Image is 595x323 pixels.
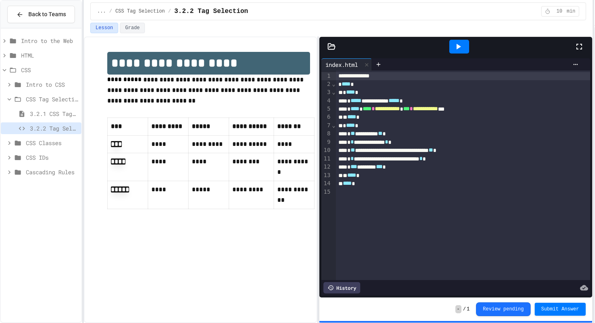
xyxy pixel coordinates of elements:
[567,8,576,15] span: min
[321,188,331,196] div: 15
[321,163,331,171] div: 12
[26,153,78,162] span: CSS IDs
[321,105,331,113] div: 5
[455,305,461,313] span: -
[321,72,331,80] div: 1
[321,88,331,96] div: 3
[321,146,331,154] div: 10
[331,81,336,87] span: Fold line
[109,8,112,15] span: /
[321,80,331,88] div: 2
[7,6,75,23] button: Back to Teams
[21,66,78,74] span: CSS
[120,23,145,33] button: Grade
[174,6,248,16] span: 3.2.2 Tag Selection
[321,155,331,163] div: 11
[90,23,118,33] button: Lesson
[535,303,586,316] button: Submit Answer
[28,10,66,19] span: Back to Teams
[331,89,336,95] span: Fold line
[476,302,531,316] button: Review pending
[321,130,331,138] div: 8
[553,8,566,15] span: 10
[21,51,78,60] span: HTML
[26,95,78,103] span: CSS Tag Selection
[321,138,331,146] div: 9
[97,8,106,15] span: ...
[467,306,470,312] span: 1
[321,97,331,105] div: 4
[541,306,579,312] span: Submit Answer
[323,282,360,293] div: History
[321,113,331,121] div: 6
[115,8,165,15] span: CSS Tag Selection
[321,180,331,188] div: 14
[321,122,331,130] div: 7
[321,171,331,180] div: 13
[30,124,78,133] span: 3.2.2 Tag Selection
[321,60,362,69] div: index.html
[331,122,336,128] span: Fold line
[21,36,78,45] span: Intro to the Web
[26,139,78,147] span: CSS Classes
[26,80,78,89] span: Intro to CSS
[30,109,78,118] span: 3.2.1 CSS Tag Selection
[321,58,372,71] div: index.html
[168,8,171,15] span: /
[463,306,466,312] span: /
[26,168,78,176] span: Cascading Rules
